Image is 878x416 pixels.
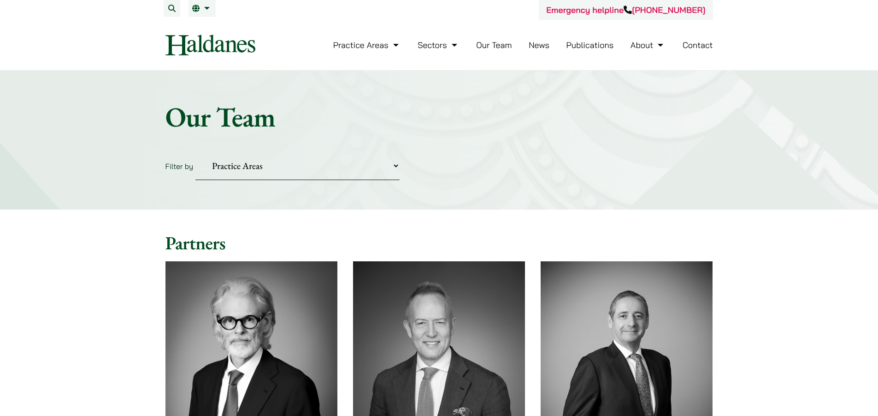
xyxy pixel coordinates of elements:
a: Contact [683,40,713,50]
a: Practice Areas [333,40,401,50]
a: EN [192,5,212,12]
a: About [631,40,666,50]
a: Emergency helpline[PHONE_NUMBER] [546,5,705,15]
h1: Our Team [165,100,713,133]
label: Filter by [165,162,194,171]
img: Logo of Haldanes [165,35,255,55]
h2: Partners [165,232,713,254]
a: Publications [566,40,614,50]
a: Sectors [418,40,459,50]
a: News [529,40,549,50]
a: Our Team [476,40,512,50]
